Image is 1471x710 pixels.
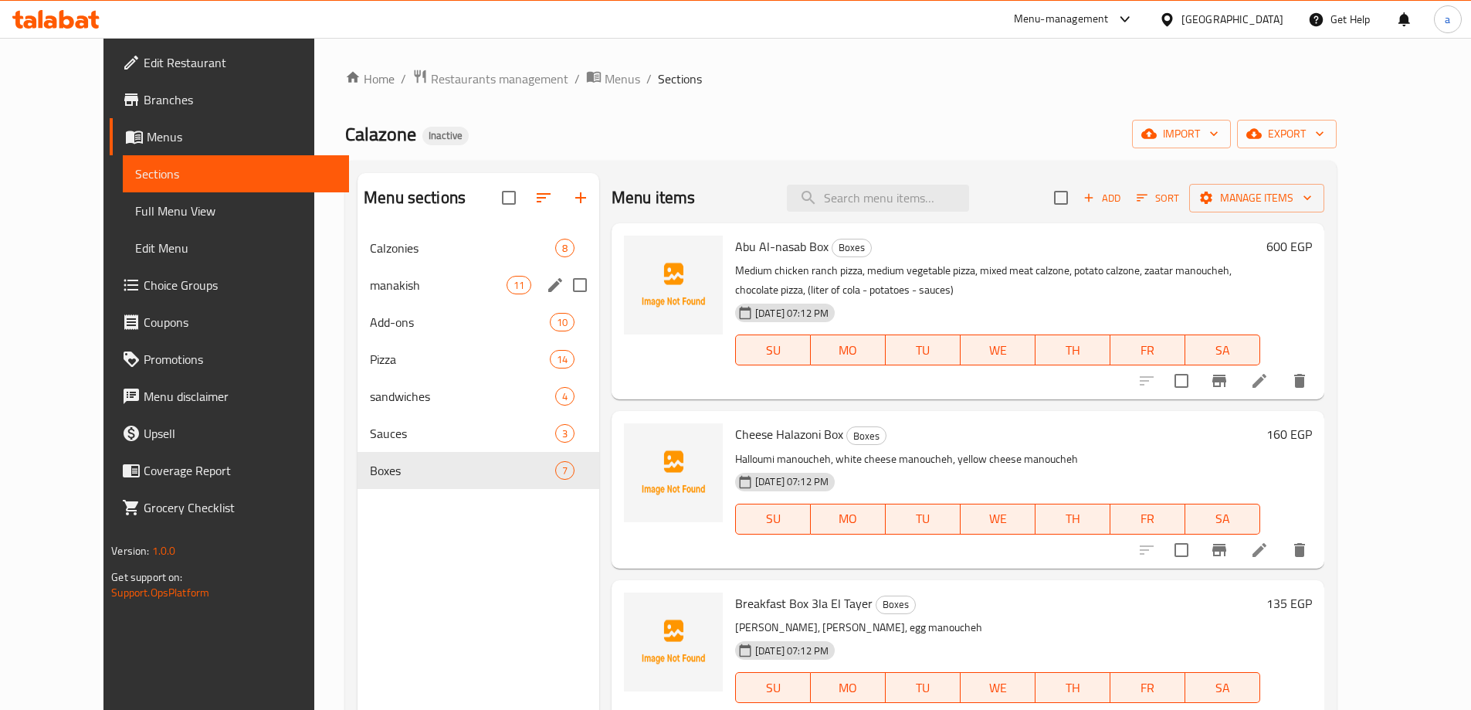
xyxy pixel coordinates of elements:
[507,278,530,293] span: 11
[892,677,954,699] span: TU
[1035,672,1110,703] button: TH
[144,498,337,517] span: Grocery Checklist
[961,672,1035,703] button: WE
[422,129,469,142] span: Inactive
[1266,236,1312,257] h6: 600 EGP
[556,241,574,256] span: 8
[412,69,568,89] a: Restaurants management
[832,239,871,256] span: Boxes
[110,341,349,378] a: Promotions
[110,267,349,304] a: Choice Groups
[110,452,349,489] a: Coverage Report
[144,53,337,72] span: Edit Restaurant
[144,276,337,294] span: Choice Groups
[832,239,872,257] div: Boxes
[735,592,873,615] span: Breakfast Box 3la El Tayer
[742,677,805,699] span: SU
[892,339,954,362] span: TU
[1266,423,1312,445] h6: 160 EGP
[123,229,349,267] a: Edit Menu
[787,185,969,212] input: search
[370,461,555,480] div: Boxes
[1191,508,1254,530] span: SA
[735,618,1260,637] p: [PERSON_NAME], [PERSON_NAME], egg manoucheh
[967,339,1029,362] span: WE
[358,223,599,495] nav: Menu sections
[550,313,575,331] div: items
[886,672,961,703] button: TU
[817,677,880,699] span: MO
[586,69,640,89] a: Menus
[967,508,1029,530] span: WE
[1202,189,1312,208] span: Manage items
[811,504,886,535] button: MO
[431,70,568,88] span: Restaurants management
[1201,362,1238,399] button: Branch-specific-item
[110,44,349,81] a: Edit Restaurant
[817,339,880,362] span: MO
[144,387,337,406] span: Menu disclaimer
[749,306,835,321] span: [DATE] 07:12 PM
[1281,362,1318,399] button: delete
[345,70,395,88] a: Home
[811,335,886,365] button: MO
[749,644,835,658] span: [DATE] 07:12 PM
[735,261,1260,300] p: Medium chicken ranch pizza, medium vegetable pizza, mixed meat calzone, potato calzone, zaatar ma...
[110,304,349,341] a: Coupons
[1045,182,1077,214] span: Select section
[525,179,562,216] span: Sort sections
[144,90,337,109] span: Branches
[605,70,640,88] span: Menus
[1249,124,1324,144] span: export
[370,276,507,294] span: manakish
[1165,534,1198,566] span: Select to update
[1185,335,1260,365] button: SA
[1042,508,1104,530] span: TH
[1201,532,1238,569] button: Branch-specific-item
[1189,184,1324,212] button: Manage items
[886,504,961,535] button: TU
[1081,189,1123,207] span: Add
[1014,10,1109,29] div: Menu-management
[358,415,599,452] div: Sauces3
[422,127,469,145] div: Inactive
[555,424,575,443] div: items
[1117,339,1179,362] span: FR
[1127,186,1189,210] span: Sort items
[401,70,406,88] li: /
[1035,504,1110,535] button: TH
[123,155,349,192] a: Sections
[1191,677,1254,699] span: SA
[749,474,835,489] span: [DATE] 07:12 PM
[1191,339,1254,362] span: SA
[742,508,805,530] span: SU
[961,335,1035,365] button: WE
[345,69,1337,89] nav: breadcrumb
[1110,672,1185,703] button: FR
[1144,124,1218,144] span: import
[1165,365,1198,397] span: Select to update
[562,179,599,216] button: Add section
[550,350,575,369] div: items
[358,378,599,415] div: sandwiches4
[612,186,696,209] h2: Menu items
[876,596,916,614] div: Boxes
[892,508,954,530] span: TU
[370,239,555,257] span: Calzonies
[370,350,550,369] span: Pizza
[358,341,599,378] div: Pizza14
[1042,339,1104,362] span: TH
[144,350,337,369] span: Promotions
[961,504,1035,535] button: WE
[544,273,567,297] button: edit
[817,508,880,530] span: MO
[1445,11,1450,28] span: a
[370,424,555,443] span: Sauces
[1250,372,1269,390] a: Edit menu item
[1181,11,1283,28] div: [GEOGRAPHIC_DATA]
[735,450,1260,469] p: Halloumi manoucheh, white cheese manoucheh, yellow cheese manoucheh
[876,596,915,613] span: Boxes
[556,426,574,441] span: 3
